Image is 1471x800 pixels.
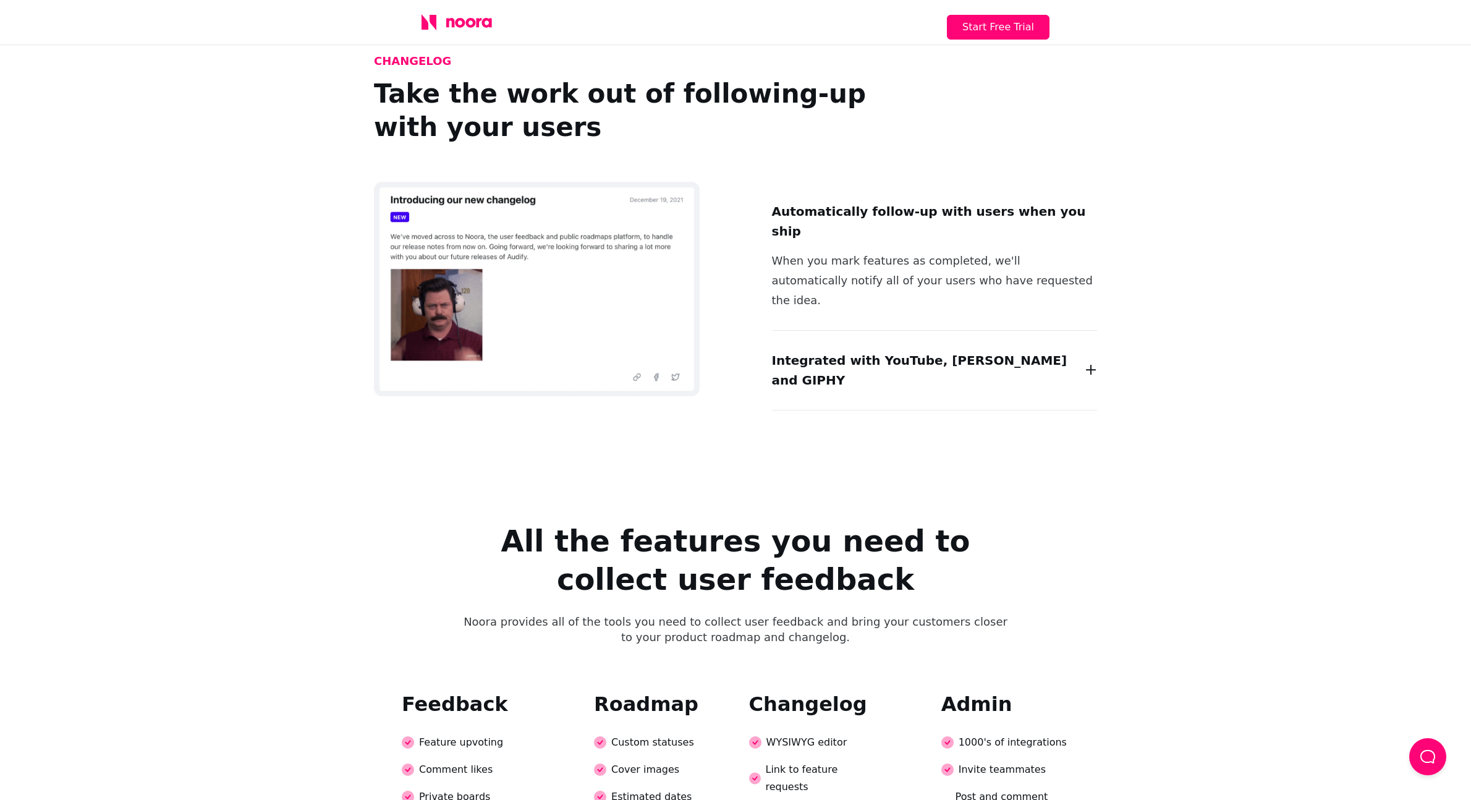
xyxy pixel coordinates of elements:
[941,761,1069,778] div: Invite teammates
[457,522,1014,599] h2: All the features you need to collect user feedback
[749,734,877,751] div: WYSIWYG editor
[947,15,1049,40] button: Start Free Trial
[374,51,868,71] h2: Changelog
[457,614,1014,645] p: Noora provides all of the tools you need to collect user feedback and bring your customers closer...
[374,77,868,145] h2: Take the work out of following-up with your users
[402,734,530,751] div: Feature upvoting
[594,734,722,751] div: Custom statuses
[374,182,700,396] img: A preview of Noora's changelogs
[772,251,1098,310] p: When you mark features as completed, we'll automatically notify all of your users who have reques...
[772,202,1098,241] h2: Automatically follow-up with users when you ship
[402,694,508,714] h2: Feedback
[594,761,722,778] div: Cover images
[1409,738,1446,775] button: Load Chat
[594,694,698,714] h2: Roadmap
[749,761,877,796] div: Link to feature requests
[749,694,867,714] h2: Changelog
[402,761,530,778] div: Comment likes
[772,351,1078,390] h2: Integrated with YouTube, [PERSON_NAME] and GIPHY
[941,734,1069,751] div: 1000's of integrations
[941,694,1012,714] h2: Admin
